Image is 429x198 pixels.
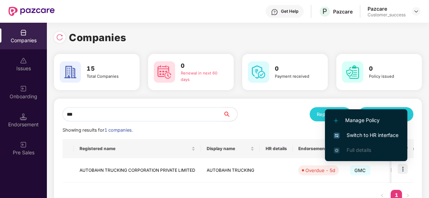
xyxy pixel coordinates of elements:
img: svg+xml;base64,PHN2ZyBpZD0iSGVscC0zMngzMiIgeG1sbnM9Imh0dHA6Ly93d3cudzMub3JnLzIwMDAvc3ZnIiB3aWR0aD... [271,9,278,16]
span: Endorsements [298,146,333,152]
th: HR details [260,139,293,158]
img: svg+xml;base64,PHN2ZyB3aWR0aD0iMjAiIGhlaWdodD0iMjAiIHZpZXdCb3g9IjAgMCAyMCAyMCIgZmlsbD0ibm9uZSIgeG... [20,141,27,148]
img: svg+xml;base64,PHN2ZyBpZD0iSXNzdWVzX2Rpc2FibGVkIiB4bWxucz0iaHR0cDovL3d3dy53My5vcmcvMjAwMC9zdmciIH... [20,57,27,64]
h1: Companies [69,30,126,45]
img: svg+xml;base64,PHN2ZyBpZD0iQ29tcGFuaWVzIiB4bWxucz0iaHR0cDovL3d3dy53My5vcmcvMjAwMC9zdmciIHdpZHRoPS... [20,29,27,36]
div: Total Companies [87,73,127,80]
span: Display name [207,146,249,152]
th: Display name [201,139,260,158]
span: 1 companies. [104,127,133,133]
span: Manage Policy [334,116,398,124]
img: svg+xml;base64,PHN2ZyB4bWxucz0iaHR0cDovL3d3dy53My5vcmcvMjAwMC9zdmciIHdpZHRoPSIxNi4zNjMiIGhlaWdodD... [334,148,340,153]
div: Customer_success [368,12,406,18]
span: search [223,111,237,117]
span: Full details [347,147,371,153]
img: svg+xml;base64,PHN2ZyBpZD0iUmVsb2FkLTMyeDMyIiB4bWxucz0iaHR0cDovL3d3dy53My5vcmcvMjAwMC9zdmciIHdpZH... [56,34,63,41]
div: Pazcare [368,5,406,12]
button: search [223,107,238,121]
img: svg+xml;base64,PHN2ZyB4bWxucz0iaHR0cDovL3d3dy53My5vcmcvMjAwMC9zdmciIHdpZHRoPSI2MCIgaGVpZ2h0PSI2MC... [60,61,81,83]
div: Get Help [281,9,298,14]
img: svg+xml;base64,PHN2ZyB4bWxucz0iaHR0cDovL3d3dy53My5vcmcvMjAwMC9zdmciIHdpZHRoPSI2MCIgaGVpZ2h0PSI2MC... [248,61,269,83]
div: Reports [317,111,344,118]
img: svg+xml;base64,PHN2ZyB4bWxucz0iaHR0cDovL3d3dy53My5vcmcvMjAwMC9zdmciIHdpZHRoPSI2MCIgaGVpZ2h0PSI2MC... [154,61,175,83]
div: Payment received [275,73,316,80]
span: right [406,193,410,198]
img: svg+xml;base64,PHN2ZyB3aWR0aD0iMTQuNSIgaGVpZ2h0PSIxNC41IiB2aWV3Qm94PSIwIDAgMTYgMTYiIGZpbGw9Im5vbm... [20,113,27,120]
h3: 0 [369,64,410,73]
span: Switch to HR interface [334,131,398,139]
img: svg+xml;base64,PHN2ZyB4bWxucz0iaHR0cDovL3d3dy53My5vcmcvMjAwMC9zdmciIHdpZHRoPSIxMi4yMDEiIGhlaWdodD... [334,119,338,123]
span: Registered name [80,146,190,152]
img: New Pazcare Logo [9,7,55,16]
img: svg+xml;base64,PHN2ZyB4bWxucz0iaHR0cDovL3d3dy53My5vcmcvMjAwMC9zdmciIHdpZHRoPSIxNiIgaGVpZ2h0PSIxNi... [334,133,340,138]
h3: 0 [275,64,316,73]
span: GMC [350,165,370,175]
img: svg+xml;base64,PHN2ZyB3aWR0aD0iMjAiIGhlaWdodD0iMjAiIHZpZXdCb3g9IjAgMCAyMCAyMCIgZmlsbD0ibm9uZSIgeG... [20,85,27,92]
span: P [322,7,327,16]
img: svg+xml;base64,PHN2ZyBpZD0iRHJvcGRvd24tMzJ4MzIiIHhtbG5zPSJodHRwOi8vd3d3LnczLm9yZy8yMDAwL3N2ZyIgd2... [413,9,419,14]
div: Overdue - 5d [305,167,335,174]
img: icon [398,164,408,174]
h3: 15 [87,64,127,73]
div: Policy issued [369,73,410,80]
span: left [380,193,384,198]
td: AUTOBAHN TRUCKING [201,158,260,183]
th: Registered name [74,139,201,158]
img: svg+xml;base64,PHN2ZyB4bWxucz0iaHR0cDovL3d3dy53My5vcmcvMjAwMC9zdmciIHdpZHRoPSI2MCIgaGVpZ2h0PSI2MC... [342,61,363,83]
td: AUTOBAHN TRUCKING CORPORATION PRIVATE LIMITED [74,158,201,183]
div: Pazcare [333,8,353,15]
span: Showing results for [63,127,133,133]
h3: 0 [181,61,222,71]
div: Renewal in next 60 days [181,70,222,83]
